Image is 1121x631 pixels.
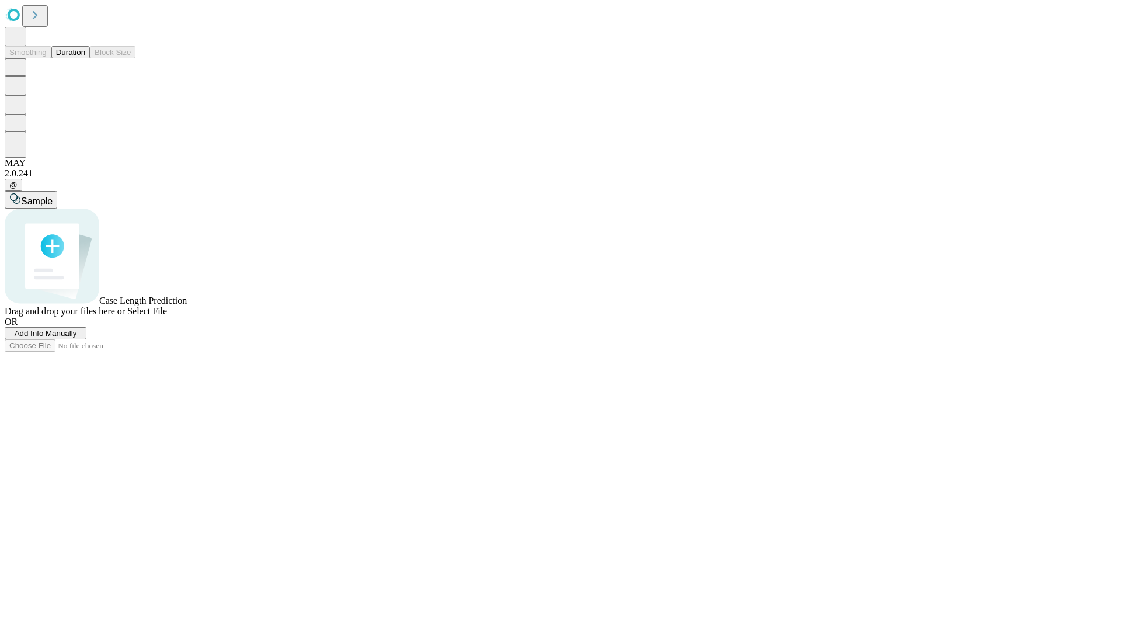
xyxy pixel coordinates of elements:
[15,329,77,338] span: Add Info Manually
[127,306,167,316] span: Select File
[9,181,18,189] span: @
[5,317,18,327] span: OR
[51,46,90,58] button: Duration
[5,191,57,209] button: Sample
[5,179,22,191] button: @
[90,46,135,58] button: Block Size
[5,306,125,316] span: Drag and drop your files here or
[99,296,187,306] span: Case Length Prediction
[5,168,1116,179] div: 2.0.241
[5,46,51,58] button: Smoothing
[21,196,53,206] span: Sample
[5,327,86,339] button: Add Info Manually
[5,158,1116,168] div: MAY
